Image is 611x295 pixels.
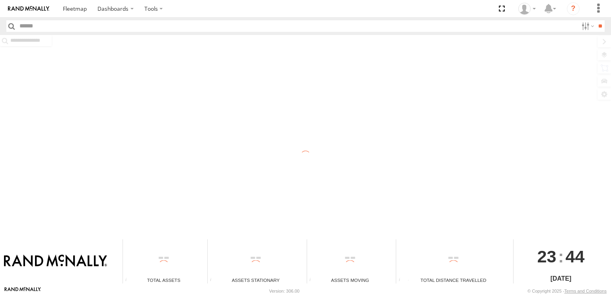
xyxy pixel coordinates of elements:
[8,6,49,12] img: rand-logo.svg
[567,2,580,15] i: ?
[566,239,585,274] span: 44
[564,289,607,293] a: Terms and Conditions
[396,277,510,283] div: Total Distance Travelled
[4,254,107,268] img: Rand McNally
[269,289,300,293] div: Version: 306.00
[537,239,557,274] span: 23
[578,20,595,32] label: Search Filter Options
[208,278,220,283] div: Total number of assets current stationary.
[307,277,393,283] div: Assets Moving
[514,239,608,274] div: :
[123,277,204,283] div: Total Assets
[527,289,607,293] div: © Copyright 2025 -
[208,277,304,283] div: Assets Stationary
[307,278,319,283] div: Total number of assets current in transit.
[123,278,135,283] div: Total number of Enabled Assets
[4,287,41,295] a: Visit our Website
[514,274,608,283] div: [DATE]
[516,3,539,15] div: Valeo Dash
[396,278,408,283] div: Total distance travelled by all assets within specified date range and applied filters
